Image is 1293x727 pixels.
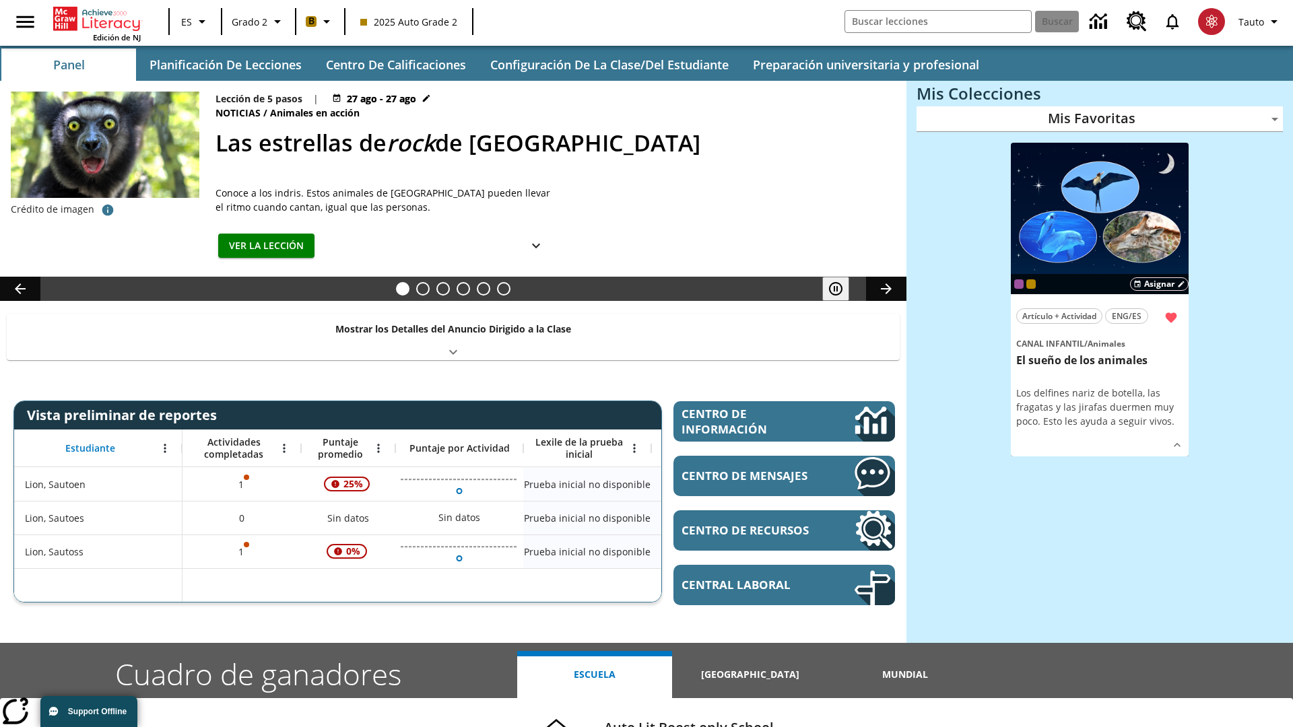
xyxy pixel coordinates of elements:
[651,534,779,568] div: Sin datos, Lion, Sautoss
[11,11,457,26] body: Máximo 600 caracteres Presiona Escape para desactivar la barra de herramientas Presiona Alt + F10...
[1084,338,1088,349] span: /
[651,467,779,501] div: Sin datos, Lion, Sautoen
[274,438,294,458] button: Abrir menú
[416,282,430,296] button: Diapositiva 2 ¿Lo quieres con papas fritas?
[1167,435,1187,455] button: Ver más
[263,106,267,119] span: /
[25,477,86,491] span: Lion, Sautoen
[1198,8,1225,35] img: avatar image
[313,92,319,106] span: |
[1016,386,1183,428] div: Los delfines nariz de botella, las fragatas y las jirafas duermen muy poco. Esto les ayuda a segu...
[215,126,890,160] h2: Las estrellas de rock de Madagascar
[155,438,175,458] button: Abrir menú
[457,282,470,296] button: Diapositiva 4 ¿Los autos del futuro?
[7,314,900,360] div: Mostrar los Detalles del Anuncio Dirigido a la Clase
[828,651,983,698] button: Mundial
[682,522,814,538] span: Centro de recursos
[1,48,136,81] button: Panel
[524,477,651,491] span: Prueba inicial no disponible, Lion, Sautoen
[368,438,389,458] button: Abrir menú
[237,545,246,559] p: 1
[308,13,314,30] span: B
[436,282,450,296] button: Diapositiva 3 Modas que pasaron de moda
[174,9,217,34] button: Lenguaje: ES, Selecciona un idioma
[360,15,457,29] span: 2025 Auto Grade 2
[409,442,510,454] span: Puntaje por Actividad
[183,467,301,501] div: 1, Es posible que sea inválido el puntaje de una o más actividades., Lion, Sautoen
[682,468,814,483] span: Centro de mensajes
[68,707,127,716] span: Support Offline
[497,282,510,296] button: Diapositiva 6 Una idea, mucho trabajo
[139,48,312,81] button: Planificación de lecciones
[329,92,434,106] button: 27 ago - 27 ago Elegir fechas
[672,651,827,698] button: [GEOGRAPHIC_DATA]
[1119,3,1155,40] a: Centro de recursos, Se abrirá en una pestaña nueva.
[1130,277,1189,291] button: Asignar Elegir fechas
[1014,279,1024,289] div: OL 2025 Auto Grade 3
[845,11,1031,32] input: Buscar campo
[335,322,571,336] p: Mostrar los Detalles del Anuncio Dirigido a la Clase
[53,4,141,42] div: Portada
[218,234,314,258] button: Ver la lección
[673,456,895,496] a: Centro de mensajes
[215,92,302,106] p: Lección de 5 pasos
[673,401,895,442] a: Centro de información
[11,203,94,216] p: Crédito de imagen
[673,510,895,551] a: Centro de recursos, Se abrirá en una pestaña nueva.
[189,436,278,460] span: Actividades completadas
[1159,306,1183,330] button: Remover de Favoritas
[1016,353,1183,368] h3: El sueño de los animales
[1233,9,1288,34] button: Perfil/Configuración
[1016,338,1084,349] span: Canal Infantil
[25,545,84,559] span: Lion, Sautoss
[624,438,644,458] button: Abrir menú
[25,511,84,525] span: Lion, Sautoes
[301,501,395,534] div: Sin datos, Lion, Sautoes
[301,467,395,501] div: , 25%, ¡Atención! La puntuación media de 25% correspondiente al primer intento de este estudiante...
[1105,308,1148,324] button: ENG/ES
[270,106,362,120] span: Animales en acción
[866,277,906,301] button: Carrusel de lecciones, seguir
[651,501,779,534] div: Sin datos, Lion, Sautoes
[1016,336,1183,351] span: Tema: Canal Infantil/Animales
[477,282,490,296] button: Diapositiva 5 ¿Cuál es la gran idea?
[93,32,141,42] span: Edición de NJ
[40,696,137,727] button: Support Offline
[65,442,115,454] span: Estudiante
[432,504,487,531] div: Sin datos, Lion, Sautoes
[1011,143,1189,457] div: lesson details
[315,48,477,81] button: Centro de calificaciones
[338,472,368,496] span: 25%
[94,198,121,222] button: Crédito: mirecca/iStock/Getty Images Plus
[11,92,199,198] img: Un indri de brillantes ojos amarillos mira a la cámara.
[215,186,552,214] span: Conoce a los indris. Estos animales de Madagascar pueden llevar el ritmo cuando cantan, igual que...
[239,511,244,525] span: 0
[5,2,45,42] button: Abrir el menú lateral
[682,406,809,437] span: Centro de información
[232,15,267,29] span: Grado 2
[1238,15,1264,29] span: Tauto
[181,15,192,29] span: ES
[742,48,990,81] button: Preparación universitaria y profesional
[1016,308,1102,324] button: Artículo + Actividad
[27,406,224,424] span: Vista preliminar de reportes
[673,565,895,605] a: Central laboral
[517,651,672,698] button: Escuela
[387,127,435,158] i: rock
[1026,279,1036,289] div: New 2025 class
[301,534,395,568] div: , 0%, ¡Atención! La puntuación media de 0% correspondiente al primer intento de este estudiante d...
[215,186,552,214] div: Conoce a los indris. Estos animales de [GEOGRAPHIC_DATA] pueden llevar el ritmo cuando cantan, ig...
[300,9,340,34] button: Boost El color de la clase es anaranjado claro. Cambiar el color de la clase.
[321,504,376,532] span: Sin datos
[1088,338,1125,349] span: Animales
[396,282,409,296] button: Diapositiva 1 Las estrellas de <i>rock</i> de Madagascar
[1190,4,1233,39] button: Escoja un nuevo avatar
[237,477,246,491] p: 1
[1144,278,1174,290] span: Asignar
[822,277,863,301] div: Pausar
[1022,309,1096,323] span: Artículo + Actividad
[530,436,628,460] span: Lexile de la prueba inicial
[226,9,291,34] button: Grado: Grado 2, Elige un grado
[347,92,416,106] span: 27 ago - 27 ago
[308,436,372,460] span: Puntaje promedio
